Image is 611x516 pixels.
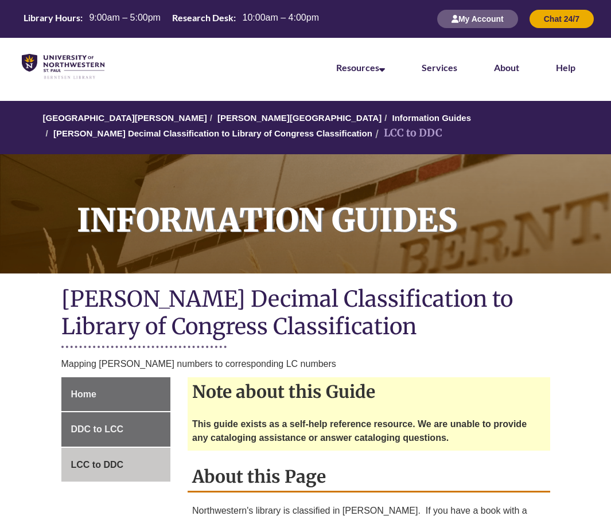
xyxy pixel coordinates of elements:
button: Chat 24/7 [530,10,594,28]
h1: Information Guides [64,154,611,259]
a: [PERSON_NAME] Decimal Classification to Library of Congress Classification [53,128,372,138]
a: Hours Today [19,11,324,27]
th: Library Hours: [19,11,84,24]
th: Research Desk: [168,11,238,24]
a: [GEOGRAPHIC_DATA][PERSON_NAME] [43,113,207,123]
a: DDC to LCC [61,412,171,447]
a: Help [556,62,575,73]
a: My Account [437,14,518,24]
h2: About this Page [188,462,550,492]
a: LCC to DDC [61,448,171,482]
span: LCC to DDC [71,460,124,470]
img: UNWSP Library Logo [22,54,104,80]
div: Guide Page Menu [61,377,171,482]
strong: This guide exists as a self-help reference resource. We are unable to provide any cataloging assi... [192,419,527,443]
button: My Account [437,10,518,28]
span: 10:00am – 4:00pm [243,13,319,22]
a: About [494,62,519,73]
span: Home [71,389,96,399]
a: [PERSON_NAME][GEOGRAPHIC_DATA] [217,113,382,123]
table: Hours Today [19,11,324,26]
span: DDC to LCC [71,424,124,434]
a: Chat 24/7 [530,14,594,24]
span: Mapping [PERSON_NAME] numbers to corresponding LC numbers [61,359,336,369]
a: Information Guides [392,113,471,123]
li: LCC to DDC [372,125,442,142]
a: Services [422,62,457,73]
span: 9:00am – 5:00pm [89,13,161,22]
a: Resources [336,62,385,73]
h1: [PERSON_NAME] Decimal Classification to Library of Congress Classification [61,285,550,343]
a: Home [61,377,171,412]
h2: Note about this Guide [188,377,550,406]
